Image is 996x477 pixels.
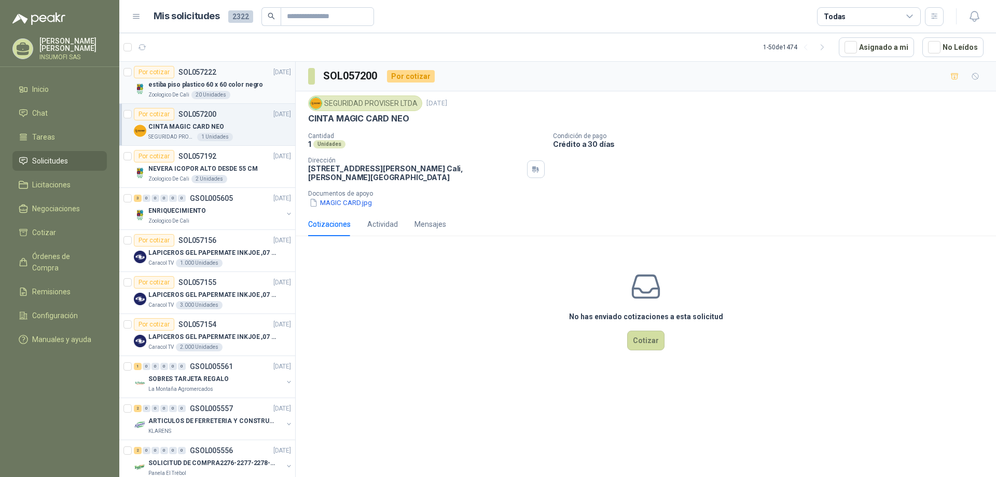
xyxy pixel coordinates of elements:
p: [DATE] [273,110,291,119]
span: Manuales y ayuda [32,334,91,345]
div: 2 [134,405,142,412]
span: Inicio [32,84,49,95]
p: SEGURIDAD PROVISER LTDA [148,133,195,141]
span: Remisiones [32,286,71,297]
p: Crédito a 30 días [553,140,992,148]
div: Unidades [313,140,345,148]
div: 0 [151,447,159,454]
img: Company Logo [134,167,146,179]
p: Dirección [308,157,523,164]
div: 2 [134,447,142,454]
span: Configuración [32,310,78,321]
a: Por cotizarSOL057156[DATE] Company LogoLAPICEROS GEL PAPERMATE INKJOE ,07 1 LOGO 1 TINTACaracol T... [119,230,295,272]
span: Órdenes de Compra [32,251,97,274]
a: Por cotizarSOL057222[DATE] Company Logoestiba piso plastico 60 x 60 color negroZoologico De Cali2... [119,62,295,104]
div: 20 Unidades [191,91,230,99]
h3: No has enviado cotizaciones a esta solicitud [569,311,723,322]
span: search [268,12,275,20]
div: Por cotizar [134,108,174,120]
span: Licitaciones [32,179,71,190]
p: GSOL005605 [190,195,233,202]
button: Asignado a mi [839,37,914,57]
div: 0 [160,363,168,370]
div: Cotizaciones [308,219,351,230]
div: 3.000 Unidades [176,301,223,309]
div: 0 [143,195,150,202]
div: SEGURIDAD PROVISER LTDA [308,96,422,111]
p: Caracol TV [148,259,174,267]
div: 2.000 Unidades [176,343,223,351]
p: LAPICEROS GEL PAPERMATE INKJOE ,07 1 LOGO 1 TINTA [148,332,278,342]
div: 0 [178,405,186,412]
div: 0 [160,195,168,202]
div: Actividad [367,219,398,230]
p: SOL057155 [178,279,216,286]
p: [DATE] [273,362,291,372]
img: Company Logo [134,251,146,263]
p: ARTICULOS DE FERRETERIA Y CONSTRUCCION EN GENERAL [148,416,278,426]
div: 0 [169,195,177,202]
a: Cotizar [12,223,107,242]
span: Cotizar [32,227,56,238]
h3: SOL057200 [323,68,379,84]
p: [DATE] [273,236,291,246]
p: [PERSON_NAME] [PERSON_NAME] [39,37,107,52]
div: Por cotizar [134,318,174,331]
a: Remisiones [12,282,107,302]
div: 0 [178,447,186,454]
button: Cotizar [627,331,665,350]
a: Licitaciones [12,175,107,195]
a: Configuración [12,306,107,325]
div: 0 [151,195,159,202]
div: Por cotizar [387,70,435,83]
p: GSOL005561 [190,363,233,370]
p: estiba piso plastico 60 x 60 color negro [148,80,263,90]
div: Mensajes [414,219,446,230]
p: [DATE] [273,67,291,77]
p: SOLICITUD DE COMPRA2276-2277-2278-2284-2285- [148,458,278,468]
div: 0 [160,405,168,412]
p: Zoologico De Cali [148,175,189,183]
div: 0 [160,447,168,454]
div: Por cotizar [134,234,174,247]
span: Chat [32,107,48,119]
div: Por cotizar [134,276,174,289]
p: INSUMOFI SAS [39,54,107,60]
img: Logo peakr [12,12,65,25]
img: Company Logo [310,98,322,109]
p: [DATE] [273,194,291,203]
span: 2322 [228,10,253,23]
a: Solicitudes [12,151,107,171]
p: SOL057200 [178,111,216,118]
div: 0 [178,363,186,370]
div: 0 [178,195,186,202]
p: KLARENS [148,427,171,435]
div: 0 [169,405,177,412]
div: 1 [134,363,142,370]
p: 1 [308,140,311,148]
div: 0 [143,405,150,412]
div: 0 [143,363,150,370]
img: Company Logo [134,335,146,347]
a: Inicio [12,79,107,99]
a: 1 0 0 0 0 0 GSOL005561[DATE] Company LogoSOBRES TARJETA REGALOLa Montaña Agromercados [134,360,293,393]
p: Zoologico De Cali [148,217,189,225]
div: 0 [169,447,177,454]
img: Company Logo [134,377,146,389]
p: NEVERA ICOPOR ALTO DESDE 55 CM [148,164,257,174]
p: GSOL005556 [190,447,233,454]
p: [DATE] [426,99,447,108]
p: [STREET_ADDRESS][PERSON_NAME] Cali , [PERSON_NAME][GEOGRAPHIC_DATA] [308,164,523,182]
span: Negociaciones [32,203,80,214]
p: [DATE] [273,404,291,414]
button: MAGIC CARD.jpg [308,197,373,208]
div: 3 [134,195,142,202]
p: ENRIQUECIMIENTO [148,206,206,216]
a: 2 0 0 0 0 0 GSOL005557[DATE] Company LogoARTICULOS DE FERRETERIA Y CONSTRUCCION EN GENERALKLARENS [134,402,293,435]
p: GSOL005557 [190,405,233,412]
span: Tareas [32,131,55,143]
p: SOL057156 [178,237,216,244]
div: 2 Unidades [191,175,227,183]
p: Condición de pago [553,132,992,140]
a: Por cotizarSOL057200[DATE] Company LogoCINTA MAGIC CARD NEOSEGURIDAD PROVISER LTDA1 Unidades [119,104,295,146]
